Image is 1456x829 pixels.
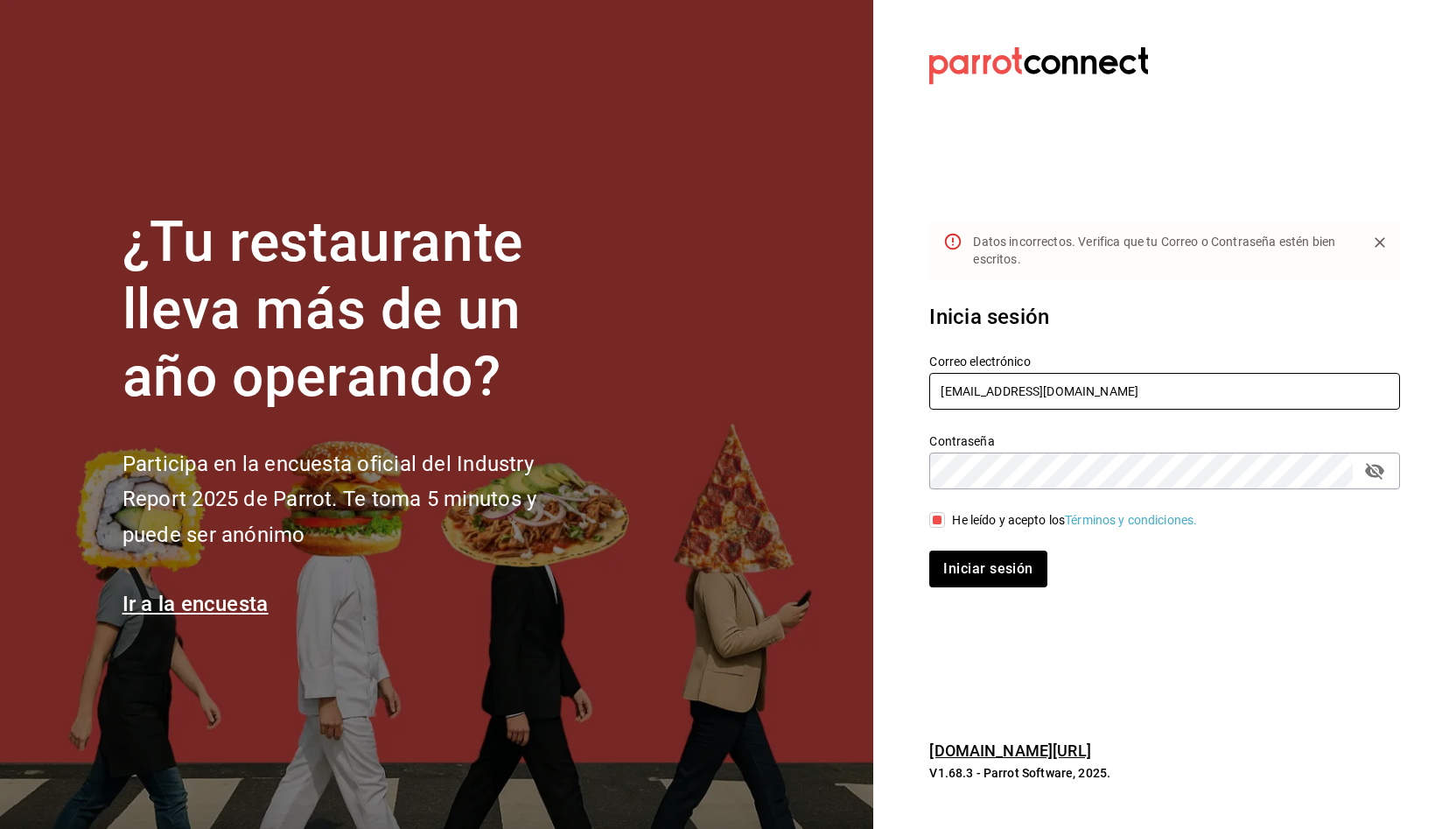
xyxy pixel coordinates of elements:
input: Ingresa tu correo electrónico [929,373,1400,410]
button: passwordField [1360,456,1389,486]
a: Términos y condiciones. [1065,513,1197,527]
h2: Participa en la encuesta oficial del Industry Report 2025 de Parrot. Te toma 5 minutos y puede se... [122,446,595,553]
h3: Inicia sesión [929,301,1400,333]
div: He leído y acepto los [952,511,1197,530]
p: V1.68.3 - Parrot Software, 2025. [929,764,1400,782]
button: Close [1367,229,1393,256]
div: Datos incorrectos. Verifica que tu Correo o Contraseña estén bien escritos. [973,226,1353,275]
a: [DOMAIN_NAME][URL] [929,741,1090,760]
label: Contraseña [929,435,1400,447]
button: Iniciar sesión [929,551,1046,587]
h1: ¿Tu restaurante lleva más de un año operando? [122,209,595,411]
label: Correo electrónico [929,355,1400,368]
a: Ir a la encuesta [122,592,269,616]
